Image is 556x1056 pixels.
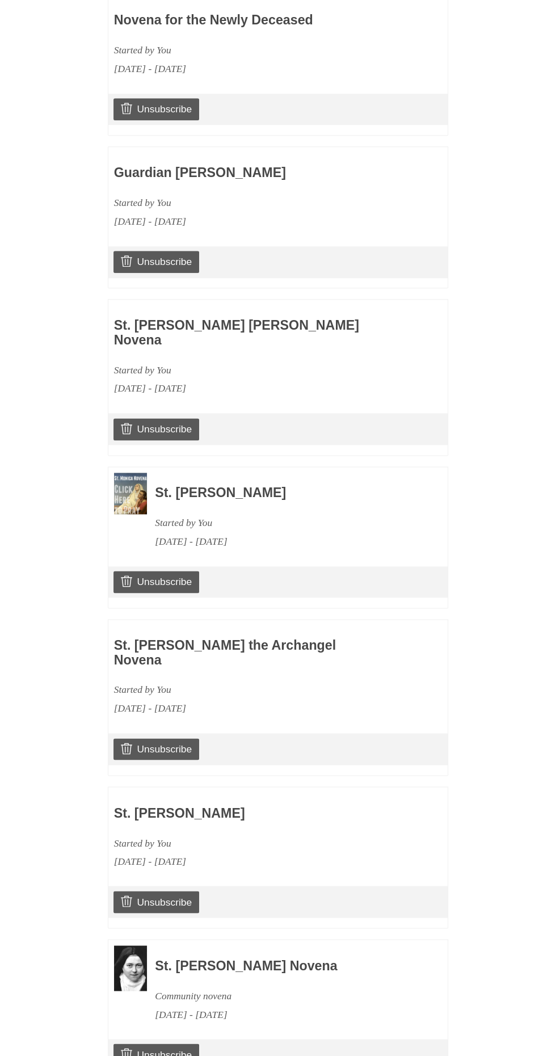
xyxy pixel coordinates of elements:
[155,958,417,973] h3: St. [PERSON_NAME] Novena
[114,379,376,398] div: [DATE] - [DATE]
[113,98,199,120] a: Unsubscribe
[114,193,376,212] div: Started by You
[114,945,147,991] img: Novena image
[113,418,199,440] a: Unsubscribe
[114,852,376,870] div: [DATE] - [DATE]
[114,166,376,180] h3: Guardian [PERSON_NAME]
[114,318,376,347] h3: St. [PERSON_NAME] [PERSON_NAME] Novena
[155,1005,417,1024] div: [DATE] - [DATE]
[113,571,199,592] a: Unsubscribe
[114,212,376,231] div: [DATE] - [DATE]
[155,486,417,500] h3: St. [PERSON_NAME]
[114,806,376,821] h3: St. [PERSON_NAME]
[114,699,376,718] div: [DATE] - [DATE]
[113,251,199,272] a: Unsubscribe
[114,361,376,380] div: Started by You
[114,834,376,852] div: Started by You
[114,638,376,667] h3: St. [PERSON_NAME] the Archangel Novena
[114,473,147,514] img: Novena image
[114,680,376,699] div: Started by You
[114,13,376,28] h3: Novena for the Newly Deceased
[155,532,417,551] div: [DATE] - [DATE]
[114,60,376,78] div: [DATE] - [DATE]
[155,514,417,532] div: Started by You
[155,986,417,1005] div: Community novena
[114,41,376,60] div: Started by You
[113,891,199,912] a: Unsubscribe
[113,738,199,760] a: Unsubscribe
